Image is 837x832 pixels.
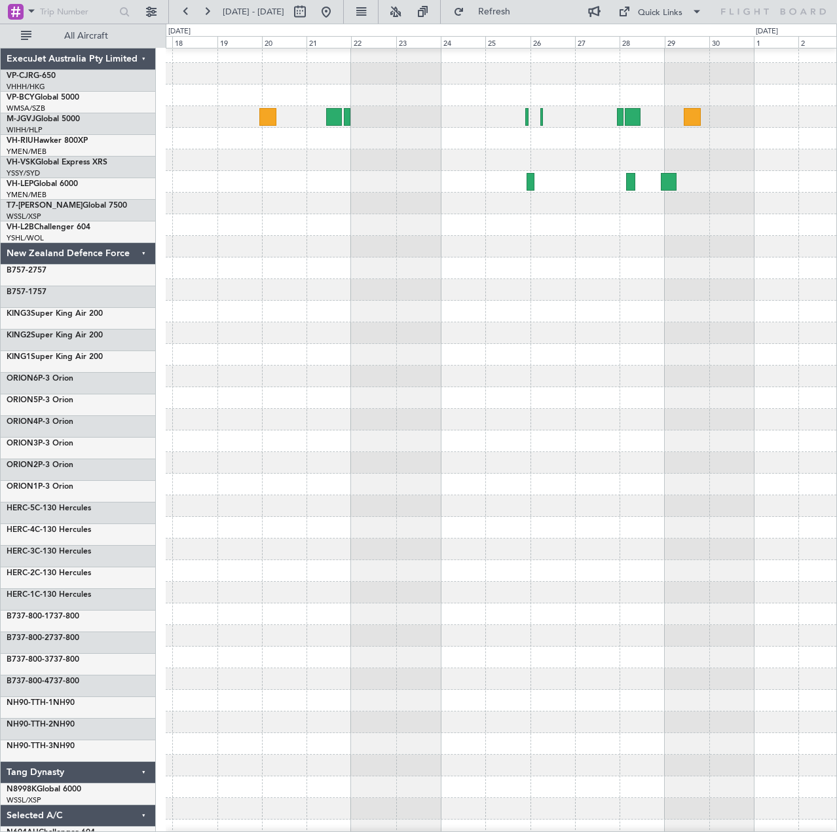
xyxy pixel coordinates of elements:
input: Trip Number [40,2,115,22]
a: ORION1P-3 Orion [7,483,73,491]
a: B757-1757 [7,288,46,296]
span: B757-2 [7,267,33,274]
span: HERC-3 [7,548,35,556]
a: B757-2757 [7,267,46,274]
div: 23 [396,36,441,48]
a: WSSL/XSP [7,795,41,805]
span: M-JGVJ [7,115,35,123]
a: ORION6P-3 Orion [7,375,73,383]
span: VH-VSK [7,159,35,166]
a: YSSY/SYD [7,168,40,178]
span: ORION4 [7,418,38,426]
div: 1 [754,36,798,48]
span: B737-800-3 [7,656,49,664]
a: KING3Super King Air 200 [7,310,103,318]
div: 22 [351,36,396,48]
span: All Aircraft [34,31,138,41]
div: 28 [620,36,664,48]
span: KING1 [7,353,31,361]
div: 29 [665,36,709,48]
a: VHHH/HKG [7,82,45,92]
button: All Aircraft [14,26,142,47]
a: WIHH/HLP [7,125,43,135]
a: VP-BCYGlobal 5000 [7,94,79,102]
a: M-JGVJGlobal 5000 [7,115,80,123]
div: 20 [262,36,307,48]
span: NH90-TTH-2 [7,721,53,728]
span: ORION2 [7,461,38,469]
a: VH-LEPGlobal 6000 [7,180,78,188]
button: Refresh [447,1,526,22]
div: [DATE] [756,26,778,37]
div: 26 [530,36,575,48]
span: ORION3 [7,440,38,447]
span: ORION1 [7,483,38,491]
a: B737-800-4737-800 [7,677,79,685]
div: 25 [485,36,530,48]
span: [DATE] - [DATE] [223,6,284,18]
span: ORION6 [7,375,38,383]
span: VH-RIU [7,137,33,145]
div: [DATE] [168,26,191,37]
span: HERC-4 [7,526,35,534]
a: NH90-TTH-3NH90 [7,742,75,750]
a: HERC-3C-130 Hercules [7,548,91,556]
a: VP-CJRG-650 [7,72,56,80]
a: T7-[PERSON_NAME]Global 7500 [7,202,127,210]
span: KING2 [7,331,31,339]
span: B737-800-4 [7,677,49,685]
span: VH-LEP [7,180,33,188]
a: ORION2P-3 Orion [7,461,73,469]
a: NH90-TTH-1NH90 [7,699,75,707]
a: B737-800-1737-800 [7,613,79,620]
a: HERC-1C-130 Hercules [7,591,91,599]
div: Quick Links [638,7,682,20]
div: 19 [217,36,262,48]
span: HERC-5 [7,504,35,512]
a: VH-L2BChallenger 604 [7,223,90,231]
a: VH-RIUHawker 800XP [7,137,88,145]
a: ORION3P-3 Orion [7,440,73,447]
span: KING3 [7,310,31,318]
a: KING2Super King Air 200 [7,331,103,339]
span: HERC-2 [7,569,35,577]
a: N8998KGlobal 6000 [7,785,81,793]
a: ORION4P-3 Orion [7,418,73,426]
span: HERC-1 [7,591,35,599]
span: B737-800-2 [7,634,49,642]
button: Quick Links [612,1,709,22]
a: HERC-5C-130 Hercules [7,504,91,512]
span: VP-CJR [7,72,33,80]
div: 27 [575,36,620,48]
a: HERC-4C-130 Hercules [7,526,91,534]
a: YSHL/WOL [7,233,44,243]
div: 21 [307,36,351,48]
a: KING1Super King Air 200 [7,353,103,361]
div: 24 [441,36,485,48]
a: B737-800-3737-800 [7,656,79,664]
a: HERC-2C-130 Hercules [7,569,91,577]
span: Refresh [467,7,522,16]
span: B737-800-1 [7,613,49,620]
a: YMEN/MEB [7,147,46,157]
span: ORION5 [7,396,38,404]
a: NH90-TTH-2NH90 [7,721,75,728]
a: WSSL/XSP [7,212,41,221]
span: NH90-TTH-1 [7,699,53,707]
span: B757-1 [7,288,33,296]
span: T7-[PERSON_NAME] [7,202,83,210]
div: 18 [172,36,217,48]
span: NH90-TTH-3 [7,742,53,750]
a: WMSA/SZB [7,104,45,113]
span: N8998K [7,785,37,793]
span: VH-L2B [7,223,34,231]
span: VP-BCY [7,94,35,102]
div: 30 [709,36,754,48]
a: ORION5P-3 Orion [7,396,73,404]
a: YMEN/MEB [7,190,46,200]
a: B737-800-2737-800 [7,634,79,642]
a: VH-VSKGlobal Express XRS [7,159,107,166]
